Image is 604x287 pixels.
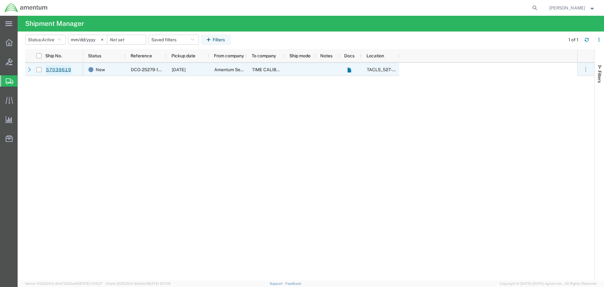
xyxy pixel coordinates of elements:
span: Docs [344,53,355,58]
button: Status:Active [25,35,66,45]
button: Saved filters [148,35,199,45]
a: Feedback [285,282,301,285]
span: [DATE] 11:13:37 [79,282,103,285]
input: Not set [68,35,107,44]
span: Phillip Gibboney [549,4,585,11]
span: Notes [320,53,333,58]
span: Reference [131,53,152,58]
span: Ship mode [289,53,310,58]
span: TIME CALIBRATIONS [252,67,295,72]
span: Client: 2025.20.0-8c6e0cf [105,282,171,285]
span: Active [42,37,54,42]
button: Filters [201,35,231,45]
span: New [96,63,105,76]
span: Location [366,53,384,58]
span: DCO-25279-169164 [131,67,171,72]
button: [PERSON_NAME] [549,4,596,12]
span: Ship No. [45,53,62,58]
span: To company [252,53,276,58]
span: Filters [597,71,602,83]
span: Status [88,53,101,58]
div: 1 of 1 [568,37,579,43]
span: Pickup date [171,53,195,58]
input: Not set [107,35,146,44]
a: Support [270,282,285,285]
span: Amentum Services, Inc. [214,67,261,72]
span: Server: 2025.20.0-db47332bad5 [25,282,103,285]
span: Copyright © [DATE]-[DATE] Agistix Inc., All Rights Reserved [500,281,596,286]
span: From company [214,53,244,58]
span: TACLS_527-Mather Field, CA [367,67,520,72]
span: 10/06/2025 [172,67,186,72]
img: logo [4,3,48,13]
span: [DATE] 12:11:14 [148,282,171,285]
h4: Shipment Manager [25,16,84,32]
a: 57039619 [46,65,71,75]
